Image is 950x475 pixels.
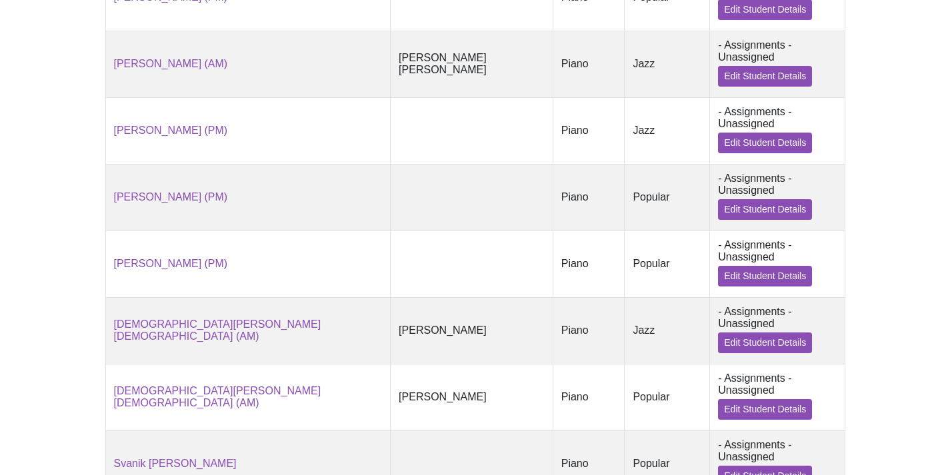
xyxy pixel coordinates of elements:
[718,133,812,153] a: Edit Student Details
[553,31,625,97] td: Piano
[114,318,321,342] a: [DEMOGRAPHIC_DATA][PERSON_NAME][DEMOGRAPHIC_DATA] (AM)
[114,191,228,203] a: [PERSON_NAME] (PM)
[625,31,710,97] td: Jazz
[391,364,553,430] td: [PERSON_NAME]
[553,164,625,231] td: Piano
[710,31,845,97] td: - Assignments - Unassigned
[718,332,812,353] a: Edit Student Details
[718,66,812,87] a: Edit Student Details
[710,297,845,364] td: - Assignments - Unassigned
[710,364,845,430] td: - Assignments - Unassigned
[625,297,710,364] td: Jazz
[718,266,812,286] a: Edit Student Details
[625,97,710,164] td: Jazz
[553,97,625,164] td: Piano
[625,364,710,430] td: Popular
[710,164,845,231] td: - Assignments - Unassigned
[553,231,625,297] td: Piano
[718,199,812,220] a: Edit Student Details
[710,231,845,297] td: - Assignments - Unassigned
[114,258,228,269] a: [PERSON_NAME] (PM)
[114,385,321,408] a: [DEMOGRAPHIC_DATA][PERSON_NAME][DEMOGRAPHIC_DATA] (AM)
[625,231,710,297] td: Popular
[114,458,237,469] a: Svanik [PERSON_NAME]
[710,97,845,164] td: - Assignments - Unassigned
[625,164,710,231] td: Popular
[718,399,812,420] a: Edit Student Details
[553,364,625,430] td: Piano
[553,297,625,364] td: Piano
[114,58,228,69] a: [PERSON_NAME] (AM)
[114,125,228,136] a: [PERSON_NAME] (PM)
[391,297,553,364] td: [PERSON_NAME]
[391,31,553,97] td: [PERSON_NAME] [PERSON_NAME]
